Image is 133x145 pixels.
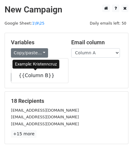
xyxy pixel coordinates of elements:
h5: Email column [71,39,122,46]
div: Example: Kristenncruz [12,60,59,69]
a: 1\9\25 [32,21,44,25]
a: Daily emails left: 50 [88,21,128,25]
a: {{Column B}} [11,71,68,80]
small: [EMAIL_ADDRESS][DOMAIN_NAME] [11,115,79,119]
small: Google Sheet: [5,21,44,25]
small: [EMAIL_ADDRESS][DOMAIN_NAME] [11,122,79,126]
a: Copy/paste... [11,48,48,58]
a: {{Column A}} [11,61,68,71]
small: [EMAIL_ADDRESS][DOMAIN_NAME] [11,108,79,113]
h5: 18 Recipients [11,98,122,104]
a: +15 more [11,130,37,138]
h5: Variables [11,39,62,46]
h2: New Campaign [5,5,128,15]
span: Daily emails left: 50 [88,20,128,27]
